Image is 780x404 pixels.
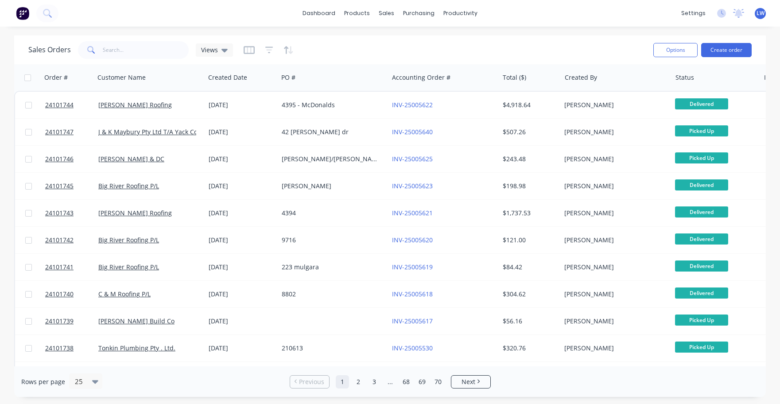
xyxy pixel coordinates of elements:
span: Picked Up [675,342,728,353]
div: Total ($) [503,73,526,82]
span: Delivered [675,98,728,109]
a: 24101737 [45,362,98,388]
a: INV-25005618 [392,290,433,298]
div: Status [675,73,694,82]
a: 24101742 [45,227,98,253]
span: Delivered [675,179,728,190]
span: 24101743 [45,209,74,218]
a: Tonkin Plumbing Pty . Ltd. [98,344,175,352]
div: Accounting Order # [392,73,450,82]
a: Page 69 [415,375,429,388]
div: [PERSON_NAME] [564,128,663,136]
a: 24101746 [45,146,98,172]
div: [PERSON_NAME] [564,263,663,272]
span: Delivered [675,233,728,245]
a: [PERSON_NAME] & DC [98,155,164,163]
a: [PERSON_NAME] Roofing [98,101,172,109]
button: Options [653,43,698,57]
div: [PERSON_NAME] [282,182,380,190]
div: [DATE] [209,101,275,109]
a: J & K Maybury Pty Ltd T/A Yack Constructions [98,128,231,136]
button: Create order [701,43,752,57]
span: Picked Up [675,152,728,163]
div: purchasing [399,7,439,20]
div: [PERSON_NAME] [564,182,663,190]
div: $84.42 [503,263,555,272]
div: Order # [44,73,68,82]
a: INV-25005620 [392,236,433,244]
a: Jump forward [384,375,397,388]
span: Picked Up [675,315,728,326]
div: [DATE] [209,344,275,353]
span: Rows per page [21,377,65,386]
span: 24101742 [45,236,74,245]
div: [DATE] [209,128,275,136]
div: [DATE] [209,290,275,299]
span: Delivered [675,260,728,272]
a: [PERSON_NAME] Build Co [98,317,175,325]
img: Factory [16,7,29,20]
a: 24101743 [45,200,98,226]
div: [PERSON_NAME]/[PERSON_NAME] [282,155,380,163]
div: [DATE] [209,209,275,218]
div: [DATE] [209,317,275,326]
div: 4395 - McDonalds [282,101,380,109]
span: 24101744 [45,101,74,109]
a: dashboard [298,7,340,20]
div: sales [374,7,399,20]
a: 24101738 [45,335,98,361]
div: Created By [565,73,597,82]
a: Page 1 is your current page [336,375,349,388]
a: 24101745 [45,173,98,199]
a: INV-25005530 [392,344,433,352]
div: [DATE] [209,263,275,272]
div: $4,918.64 [503,101,555,109]
a: Page 68 [400,375,413,388]
a: 24101747 [45,119,98,145]
div: 223 mulgara [282,263,380,272]
a: Previous page [290,377,329,386]
span: Delivered [675,206,728,218]
div: 42 [PERSON_NAME] dr [282,128,380,136]
a: [PERSON_NAME] Roofing [98,209,172,217]
a: 24101739 [45,308,98,334]
div: 210613 [282,344,380,353]
a: 24101740 [45,281,98,307]
a: Next page [451,377,490,386]
a: Page 70 [431,375,445,388]
div: $121.00 [503,236,555,245]
span: 24101747 [45,128,74,136]
span: Delivered [675,287,728,299]
div: products [340,7,374,20]
div: settings [677,7,710,20]
a: Big River Roofing P/L [98,263,159,271]
h1: Sales Orders [28,46,71,54]
input: Search... [103,41,189,59]
span: Views [201,45,218,54]
a: 24101744 [45,92,98,118]
div: $320.76 [503,344,555,353]
a: INV-25005617 [392,317,433,325]
a: C & M Roofing P/L [98,290,151,298]
a: INV-25005619 [392,263,433,271]
span: 24101746 [45,155,74,163]
div: $243.48 [503,155,555,163]
div: [PERSON_NAME] [564,317,663,326]
div: 8802 [282,290,380,299]
span: 24101741 [45,263,74,272]
div: $1,737.53 [503,209,555,218]
div: Created Date [208,73,247,82]
span: Previous [299,377,324,386]
div: [PERSON_NAME] [564,155,663,163]
a: Page 3 [368,375,381,388]
div: [DATE] [209,236,275,245]
div: Customer Name [97,73,146,82]
div: PO # [281,73,295,82]
a: INV-25005621 [392,209,433,217]
span: 24101739 [45,317,74,326]
div: [PERSON_NAME] [564,344,663,353]
a: INV-25005625 [392,155,433,163]
a: INV-25005623 [392,182,433,190]
div: $198.98 [503,182,555,190]
div: [PERSON_NAME] [564,209,663,218]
